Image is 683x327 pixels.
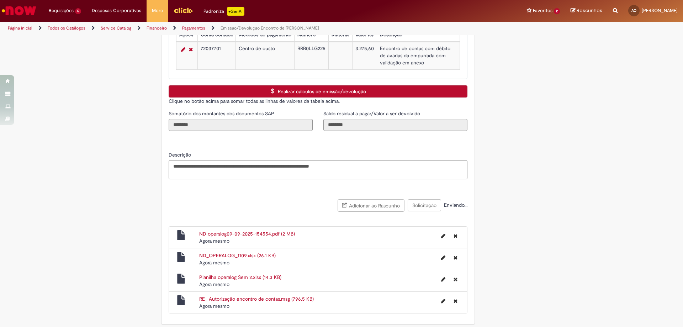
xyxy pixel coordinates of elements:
[443,202,467,208] span: Enviando...
[179,45,187,54] a: Editar Linha 1
[182,25,205,31] a: Pagamentos
[169,85,467,97] button: Realizar cálculos de emissão/devolução
[101,25,131,31] a: Service Catalog
[199,238,229,244] span: Agora mesmo
[577,7,602,14] span: Rascunhos
[449,274,462,285] button: Excluir Planilha operalog Sem 2.xlsx
[437,295,450,307] button: Editar nome de arquivo RE_ Autorização encontro de contas.msg
[199,231,295,237] a: ND operslog09-09-2025-154554.pdf (2 MB)
[437,252,450,263] button: Editar nome de arquivo ND_OPERALOG_1109.xlsx
[8,25,32,31] a: Página inicial
[199,303,229,309] span: Agora mesmo
[199,259,229,266] time: 30/09/2025 14:11:52
[554,8,560,14] span: 2
[152,7,163,14] span: More
[227,7,244,16] p: +GenAi
[235,28,294,41] th: Métodos de pagamento
[75,8,81,14] span: 5
[352,42,377,69] td: 3.275,60
[169,152,192,158] span: Descrição
[169,97,467,105] p: Clique no botão acima para somar todas as linhas de valores da tabela acima.
[294,42,328,69] td: BRB0LLG225
[169,160,467,179] textarea: Descrição
[323,119,467,131] input: Saldo residual a pagar/Valor a ser devolvido
[199,259,229,266] span: Agora mesmo
[1,4,37,18] img: ServiceNow
[199,274,281,280] a: Planilha operalog Sem 2.xlsx (14.3 KB)
[203,7,244,16] div: Padroniza
[5,22,450,35] ul: Trilhas de página
[449,230,462,242] button: Excluir ND operslog09-09-2025-154554.pdf
[199,252,276,259] a: ND_OPERALOG_1109.xlsx (26.1 KB)
[147,25,167,31] a: Financeiro
[449,252,462,263] button: Excluir ND_OPERALOG_1109.xlsx
[199,238,229,244] time: 30/09/2025 14:11:52
[352,28,377,41] th: Valor R$
[199,281,229,288] time: 30/09/2025 14:11:52
[187,45,195,54] a: Remover linha 1
[437,230,450,242] button: Editar nome de arquivo ND operslog09-09-2025-154554.pdf
[169,119,313,131] input: Somatório dos montantes dos documentos SAP
[199,303,229,309] time: 30/09/2025 14:11:52
[449,295,462,307] button: Excluir RE_ Autorização encontro de contas.msg
[377,42,460,69] td: Encontro de contas com débito de avarias da empurrada com validação em anexo
[174,5,193,16] img: click_logo_yellow_360x200.png
[199,296,314,302] a: RE_ Autorização encontro de contas.msg (796.5 KB)
[571,7,602,14] a: Rascunhos
[294,28,328,41] th: Número
[92,7,141,14] span: Despesas Corporativas
[176,28,197,41] th: Ações
[48,25,85,31] a: Todos os Catálogos
[377,28,460,41] th: Descrição
[437,274,450,285] button: Editar nome de arquivo Planilha operalog Sem 2.xlsx
[642,7,678,14] span: [PERSON_NAME]
[328,28,352,41] th: Material
[199,281,229,288] span: Agora mesmo
[631,8,636,13] span: AO
[49,7,74,14] span: Requisições
[169,110,276,117] label: Somente leitura - Somatório dos montantes dos documentos SAP
[197,28,235,41] th: Conta contábil
[197,42,235,69] td: 72037701
[221,25,319,31] a: Emissão/Devolução Encontro de [PERSON_NAME]
[323,110,422,117] label: Somente leitura - Saldo residual a pagar/Valor a ser devolvido
[235,42,294,69] td: Centro de custo
[533,7,552,14] span: Favoritos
